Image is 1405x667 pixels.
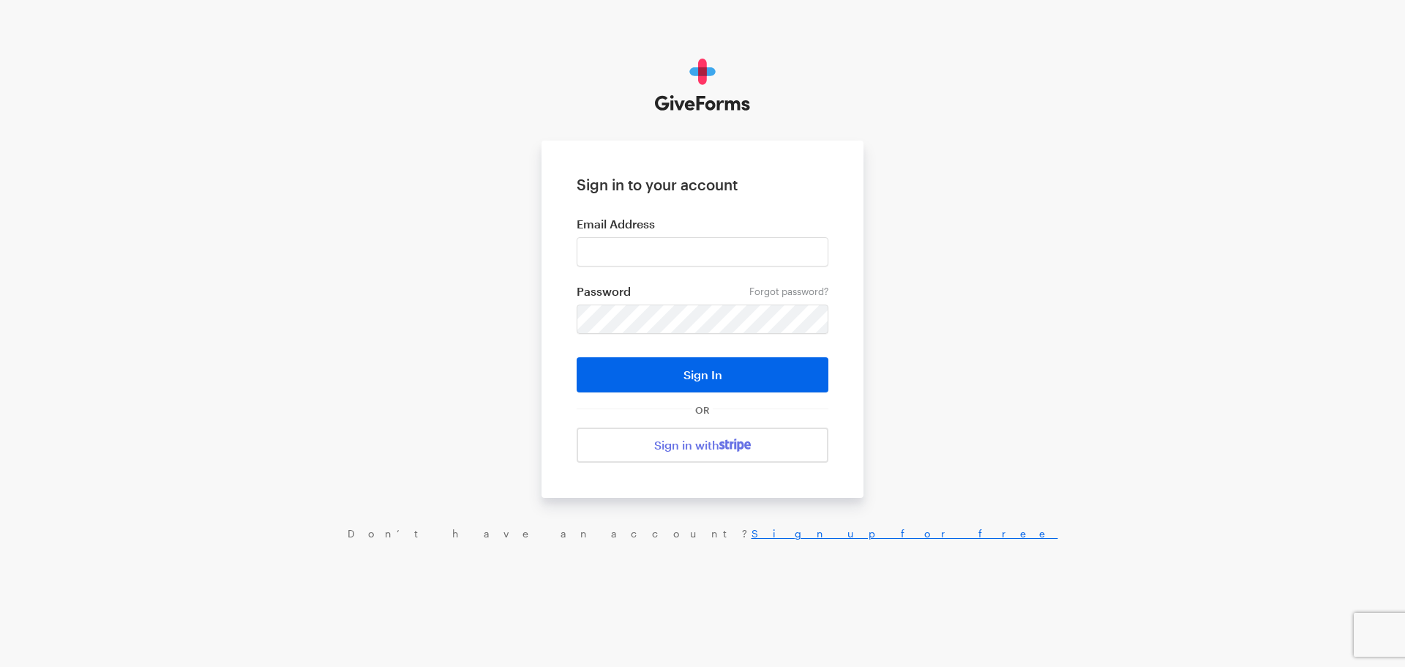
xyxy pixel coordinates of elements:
h1: Sign in to your account [577,176,828,193]
a: Sign up for free [752,527,1058,540]
span: OR [692,404,713,416]
img: stripe-07469f1003232ad58a8838275b02f7af1ac9ba95304e10fa954b414cd571f63b.svg [719,439,751,452]
button: Sign In [577,357,828,392]
label: Password [577,284,828,299]
label: Email Address [577,217,828,231]
a: Sign in with [577,428,828,463]
div: Don’t have an account? [15,527,1390,540]
img: GiveForms [655,59,751,111]
a: Forgot password? [749,286,828,297]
